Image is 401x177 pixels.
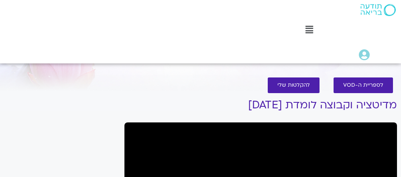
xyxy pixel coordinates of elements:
h1: מדיטציה וקבוצה לומדת [DATE] [124,99,397,111]
span: להקלטות שלי [277,82,310,88]
a: להקלטות שלי [268,77,320,93]
span: לספריית ה-VOD [343,82,383,88]
a: לספריית ה-VOD [334,77,393,93]
img: תודעה בריאה [360,4,396,16]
